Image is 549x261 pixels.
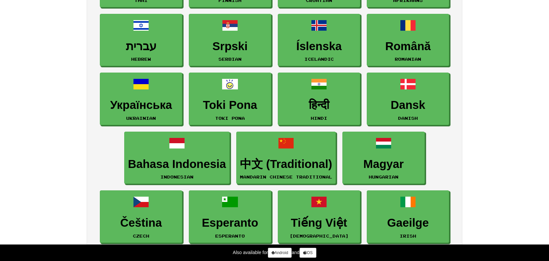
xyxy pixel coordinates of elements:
[100,190,182,243] a: ČeštinaCzech
[370,216,446,229] h3: Gaeilge
[281,40,357,53] h3: Íslenska
[215,116,245,120] small: Toki Pona
[398,116,418,120] small: Danish
[192,40,268,53] h3: Srpski
[192,99,268,112] h3: Toki Pona
[346,158,421,171] h3: Magyar
[370,40,446,53] h3: Română
[103,40,179,53] h3: עברית
[290,234,349,238] small: [DEMOGRAPHIC_DATA]
[126,116,156,120] small: Ukrainian
[240,175,332,179] small: Mandarin Chinese Traditional
[100,73,182,125] a: УкраїнськаUkrainian
[367,73,449,125] a: DanskDanish
[133,234,149,238] small: Czech
[300,248,316,258] a: iOS
[268,248,292,258] a: Android
[369,175,398,179] small: Hungarian
[218,57,242,61] small: Serbian
[192,216,268,229] h3: Esperanto
[100,14,182,66] a: עבריתHebrew
[124,132,230,184] a: Bahasa IndonesiaIndonesian
[370,99,446,112] h3: Dansk
[281,99,357,112] h3: हिन्दी
[395,57,421,61] small: Romanian
[189,190,271,243] a: EsperantoEsperanto
[236,132,336,184] a: 中文 (Traditional)Mandarin Chinese Traditional
[367,190,449,243] a: GaeilgeIrish
[367,14,449,66] a: RomânăRomanian
[240,158,332,171] h3: 中文 (Traditional)
[278,190,360,243] a: Tiếng Việt[DEMOGRAPHIC_DATA]
[311,116,327,120] small: Hindi
[304,57,334,61] small: Icelandic
[342,132,425,184] a: MagyarHungarian
[278,73,360,125] a: हिन्दीHindi
[400,234,416,238] small: Irish
[131,57,151,61] small: Hebrew
[103,216,179,229] h3: Čeština
[281,216,357,229] h3: Tiếng Việt
[215,234,245,238] small: Esperanto
[189,14,271,66] a: SrpskiSerbian
[160,175,193,179] small: Indonesian
[103,99,179,112] h3: Українська
[128,158,226,171] h3: Bahasa Indonesia
[189,73,271,125] a: Toki PonaToki Pona
[278,14,360,66] a: ÍslenskaIcelandic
